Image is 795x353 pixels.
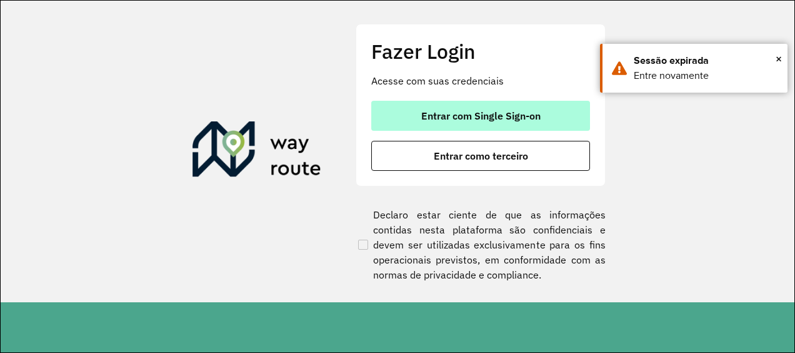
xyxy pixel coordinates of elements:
[434,151,528,161] span: Entrar como terceiro
[634,53,778,68] div: Sessão expirada
[776,49,782,68] span: ×
[421,111,541,121] span: Entrar com Single Sign-on
[356,207,606,282] label: Declaro estar ciente de que as informações contidas nesta plataforma são confidenciais e devem se...
[371,141,590,171] button: button
[371,39,590,63] h2: Fazer Login
[192,121,321,182] img: Roteirizador AmbevTech
[371,73,590,88] p: Acesse com suas credenciais
[634,68,778,83] div: Entre novamente
[776,49,782,68] button: Close
[371,101,590,131] button: button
